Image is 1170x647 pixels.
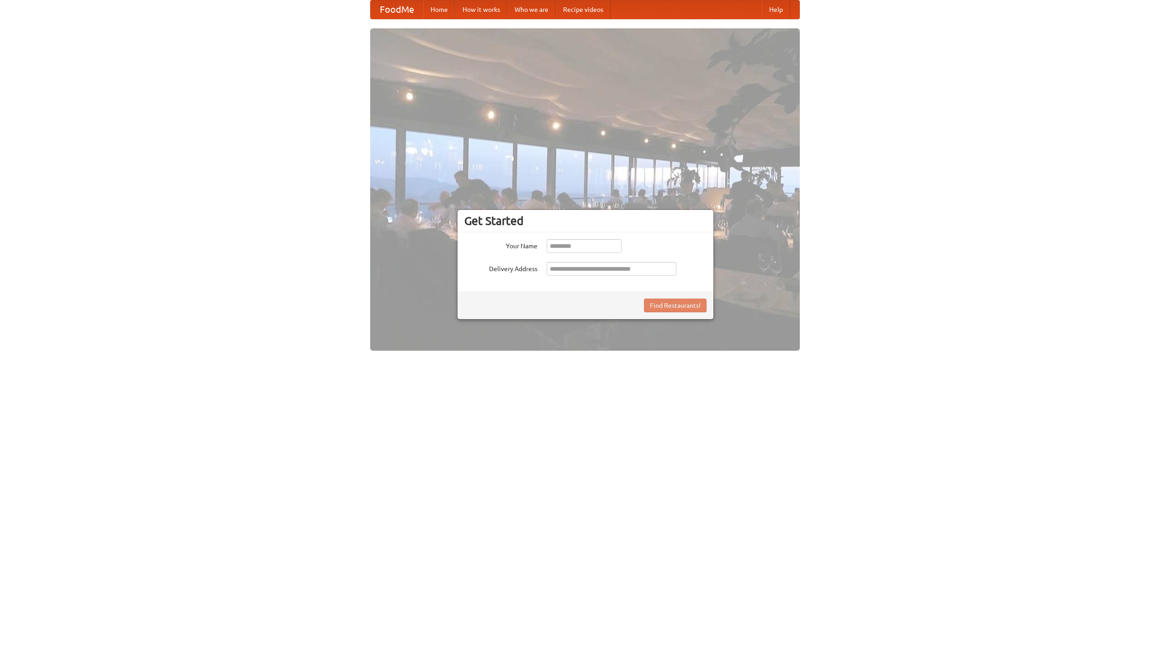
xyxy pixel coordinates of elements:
a: Help [762,0,790,19]
label: Your Name [464,239,537,251]
a: How it works [455,0,507,19]
a: Home [423,0,455,19]
a: FoodMe [371,0,423,19]
button: Find Restaurants! [644,299,707,312]
a: Who we are [507,0,556,19]
label: Delivery Address [464,262,537,273]
h3: Get Started [464,214,707,228]
a: Recipe videos [556,0,611,19]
